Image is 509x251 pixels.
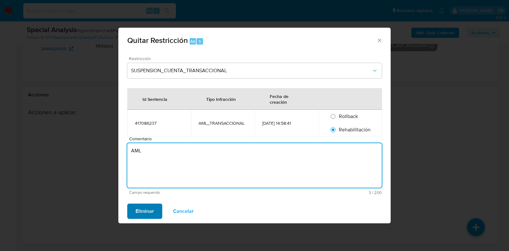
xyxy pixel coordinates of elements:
[131,67,372,74] span: SUSPENSION_CUENTA_TRANSACCIONAL
[199,120,247,126] div: AML_TRANSACCIONAL
[199,38,201,45] span: 5
[339,126,371,133] span: Rehabilitación
[127,35,188,46] span: Quitar Restricción
[199,91,243,107] div: Tipo Infracción
[262,120,310,126] div: [DATE] 14:58:41
[129,190,255,195] span: Campo requerido
[129,56,383,61] span: Restricción
[129,136,384,141] span: Comentario
[255,191,382,195] span: Máximo 200 caracteres
[135,120,183,126] div: 417086237
[339,113,358,120] span: Rollback
[136,204,154,218] span: Eliminar
[173,204,194,218] span: Cancelar
[127,143,382,188] textarea: AML
[190,38,195,45] span: Alt
[165,204,202,219] button: Cancelar
[127,204,162,219] button: Eliminar
[376,37,382,43] button: Cerrar ventana
[262,88,310,109] div: Fecha de creación
[127,63,382,78] button: Restriction
[135,91,175,107] div: Id Sentencia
